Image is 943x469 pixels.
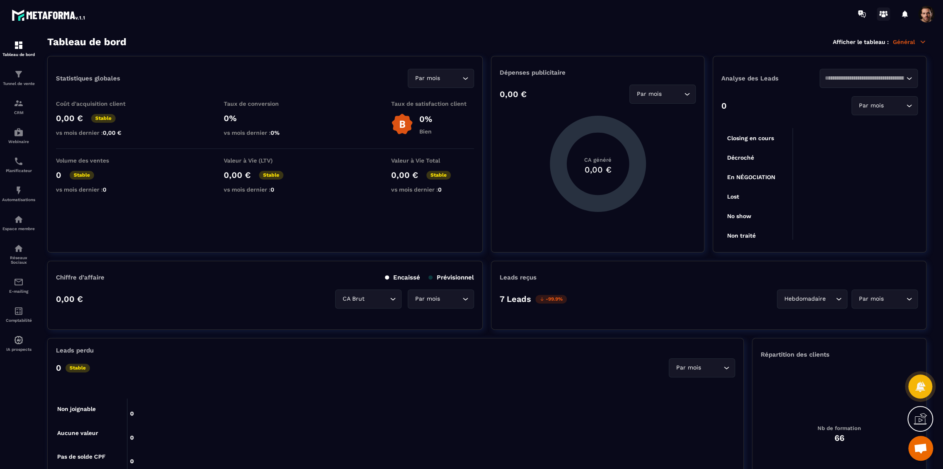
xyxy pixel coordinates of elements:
[500,294,531,304] p: 7 Leads
[413,74,442,83] span: Par mois
[442,74,460,83] input: Search for option
[14,306,24,316] img: accountant
[57,406,96,413] tspan: Non joignable
[663,90,682,99] input: Search for option
[12,7,86,22] img: logo
[635,90,663,99] span: Par mois
[385,274,420,281] p: Encaissé
[224,129,307,136] p: vs mois dernier :
[56,274,104,281] p: Chiffre d’affaire
[224,157,307,164] p: Valeur à Vie (LTV)
[2,179,35,208] a: automationsautomationsAutomatisations
[408,289,474,309] div: Search for option
[857,101,885,110] span: Par mois
[2,197,35,202] p: Automatisations
[761,351,918,358] p: Répartition des clients
[908,436,933,461] a: Mở cuộc trò chuyện
[419,128,432,135] p: Bien
[14,40,24,50] img: formation
[14,185,24,195] img: automations
[419,114,432,124] p: 0%
[271,186,274,193] span: 0
[782,294,827,304] span: Hebdomadaire
[366,294,388,304] input: Search for option
[56,186,139,193] p: vs mois dernier :
[2,289,35,294] p: E-mailing
[91,114,116,123] p: Stable
[103,186,106,193] span: 0
[669,358,735,377] div: Search for option
[727,174,775,180] tspan: En NÉGOCIATION
[2,168,35,173] p: Planificateur
[721,75,820,82] p: Analyse des Leads
[224,100,307,107] p: Taux de conversion
[224,170,251,180] p: 0,00 €
[56,347,94,354] p: Leads perdu
[47,36,126,48] h3: Tableau de bord
[56,129,139,136] p: vs mois dernier :
[885,294,904,304] input: Search for option
[14,243,24,253] img: social-network
[56,75,120,82] p: Statistiques globales
[428,274,474,281] p: Prévisionnel
[391,157,474,164] p: Valeur à Vie Total
[777,289,847,309] div: Search for option
[2,121,35,150] a: automationsautomationsWebinaire
[259,171,283,180] p: Stable
[14,214,24,224] img: automations
[500,69,696,76] p: Dépenses publicitaire
[438,186,442,193] span: 0
[56,113,83,123] p: 0,00 €
[14,335,24,345] img: automations
[56,100,139,107] p: Coût d'acquisition client
[391,100,474,107] p: Taux de satisfaction client
[56,363,61,373] p: 0
[851,96,918,115] div: Search for option
[14,69,24,79] img: formation
[271,129,280,136] span: 0%
[442,294,460,304] input: Search for option
[2,34,35,63] a: formationformationTableau de bord
[827,294,834,304] input: Search for option
[14,98,24,108] img: formation
[674,363,703,372] span: Par mois
[2,237,35,271] a: social-networksocial-networkRéseaux Sociaux
[727,154,754,161] tspan: Décroché
[833,39,889,45] p: Afficher le tableau :
[851,289,918,309] div: Search for option
[426,171,451,180] p: Stable
[57,453,106,460] tspan: Pas de solde CPF
[391,170,418,180] p: 0,00 €
[703,363,721,372] input: Search for option
[2,150,35,179] a: schedulerschedulerPlanificateur
[224,186,307,193] p: vs mois dernier :
[391,186,474,193] p: vs mois dernier :
[70,171,94,180] p: Stable
[57,429,98,436] tspan: Aucune valeur
[103,129,121,136] span: 0,00 €
[408,69,474,88] div: Search for option
[857,294,885,304] span: Par mois
[500,89,527,99] p: 0,00 €
[825,74,904,83] input: Search for option
[56,294,83,304] p: 0,00 €
[335,289,401,309] div: Search for option
[727,193,739,200] tspan: Lost
[2,81,35,86] p: Tunnel de vente
[2,110,35,115] p: CRM
[721,101,727,111] p: 0
[2,255,35,265] p: Réseaux Sociaux
[727,232,755,239] tspan: Non traité
[341,294,366,304] span: CA Brut
[885,101,904,110] input: Search for option
[2,63,35,92] a: formationformationTunnel de vente
[14,127,24,137] img: automations
[2,139,35,144] p: Webinaire
[2,347,35,352] p: IA prospects
[14,156,24,166] img: scheduler
[2,52,35,57] p: Tableau de bord
[727,135,774,142] tspan: Closing en cours
[2,300,35,329] a: accountantaccountantComptabilité
[224,113,307,123] p: 0%
[413,294,442,304] span: Par mois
